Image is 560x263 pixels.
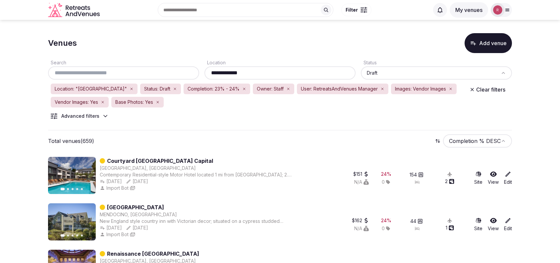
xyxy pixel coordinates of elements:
[381,171,391,177] div: 24 %
[76,234,78,236] button: Go to slide 4
[48,37,77,49] h1: Venues
[395,86,446,92] span: Images: Vendor Images
[488,217,499,232] a: View
[381,217,391,224] div: 24 %
[100,165,196,171] button: [GEOGRAPHIC_DATA], [GEOGRAPHIC_DATA]
[106,185,129,191] span: Import Bot
[493,5,502,15] img: robiejavier
[55,99,98,105] span: Vendor Images: Yes
[48,157,96,194] img: Featured image for Courtyard Tallahassee Capital
[106,231,129,238] span: Import Bot
[354,225,369,232] button: N/A
[410,171,417,178] span: 154
[100,218,294,225] div: New England style country inn with Victorian decor; situated on a cypress studded [PERSON_NAME] o...
[107,157,213,165] a: Courtyard [GEOGRAPHIC_DATA] Capital
[450,2,488,18] button: My venues
[410,171,423,178] button: 154
[48,3,101,18] a: Visit the homepage
[188,86,240,92] span: Completion: 23% - 24%
[100,211,177,218] button: MENDOCINO, [GEOGRAPHIC_DATA]
[126,178,148,185] button: [DATE]
[76,188,78,190] button: Go to slide 4
[48,137,94,145] p: Total venues (659)
[144,86,170,92] span: Status: Draft
[410,218,423,225] button: 44
[504,217,512,232] a: Edit
[72,234,74,236] button: Go to slide 3
[55,86,127,92] span: Location: "[GEOGRAPHIC_DATA]"
[474,217,482,232] a: Site
[257,86,284,92] span: Owner: Staff
[410,218,416,225] span: 44
[81,234,83,236] button: Go to slide 5
[352,217,369,224] button: $162
[72,188,74,190] button: Go to slide 3
[61,188,65,190] button: Go to slide 1
[100,185,129,191] button: Import Bot
[354,179,369,185] button: N/A
[204,60,226,65] label: Location
[100,178,122,185] button: [DATE]
[107,250,199,258] a: Renaissance [GEOGRAPHIC_DATA]
[361,60,377,65] label: Status
[67,234,69,236] button: Go to slide 2
[341,4,371,16] button: Filter
[67,188,69,190] button: Go to slide 2
[446,225,454,231] button: 1
[100,231,129,238] button: Import Bot
[353,171,369,177] button: $151
[61,234,65,237] button: Go to slide 1
[445,178,454,185] button: 2
[100,225,122,231] button: [DATE]
[381,171,391,177] button: 24%
[107,203,164,211] a: [GEOGRAPHIC_DATA]
[81,188,83,190] button: Go to slide 5
[382,225,385,232] span: 0
[504,171,512,185] a: Edit
[48,3,101,18] svg: Retreats and Venues company logo
[466,84,509,96] button: Clear filters
[61,113,99,119] div: Advanced filters
[450,7,488,13] a: My venues
[115,99,153,105] span: Base Photos: Yes
[465,33,512,53] button: Add venue
[382,179,385,185] span: 0
[100,171,294,178] div: Contemporary Residential-style Motor Hotel located 1 mi from [GEOGRAPHIC_DATA]; 2.5 mi from [US_S...
[381,217,391,224] button: 24%
[301,86,378,92] span: User: RetreatsAndVenues Manager
[488,171,499,185] a: View
[48,60,66,65] label: Search
[474,171,482,185] a: Site
[346,7,358,13] span: Filter
[126,225,148,231] button: [DATE]
[48,203,96,240] img: Featured image for Hill House Inn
